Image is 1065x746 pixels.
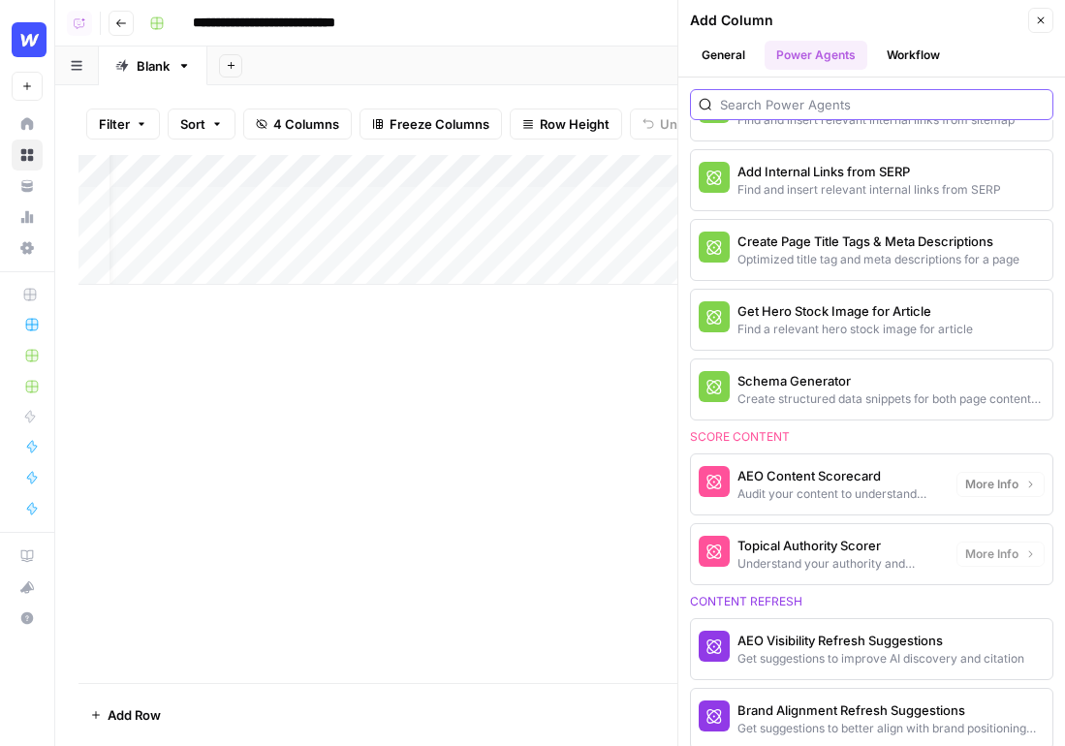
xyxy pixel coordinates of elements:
button: 4 Columns [243,109,352,140]
button: Help + Support [12,603,43,634]
div: Find and insert relevant internal links from SERP [737,181,1001,199]
div: Blank [137,56,170,76]
span: Filter [99,114,130,134]
button: AEO Visibility Refresh SuggestionsGet suggestions to improve AI discovery and citation [691,619,1052,679]
span: Sort [180,114,205,134]
div: Get suggestions to improve AI discovery and citation [737,650,1024,668]
span: Freeze Columns [390,114,489,134]
button: Schema GeneratorCreate structured data snippets for both page content and images [691,359,1052,420]
button: Create Page Title Tags & Meta DescriptionsOptimized title tag and meta descriptions for a page [691,220,1052,280]
button: Add Row [78,699,172,730]
div: Create structured data snippets for both page content and images [737,390,1045,408]
button: More Info [956,542,1045,567]
div: Get suggestions to better align with brand positioning and tone [737,720,1045,737]
span: Row Height [540,114,610,134]
button: Power Agents [765,41,867,70]
span: Add Row [108,705,161,725]
div: Find and insert relevant internal links from sitemap [737,111,1015,129]
button: AEO Content ScorecardAudit your content to understand readability for LLMs [691,454,949,514]
a: Settings [12,233,43,264]
button: Undo [630,109,705,140]
div: Score content [690,428,1053,446]
div: Content refresh [690,593,1053,610]
div: Get Hero Stock Image for Article [737,301,973,321]
div: Find a relevant hero stock image for article [737,321,973,338]
button: General [690,41,757,70]
div: Brand Alignment Refresh Suggestions [737,700,1045,720]
span: 4 Columns [273,114,339,134]
div: Audit your content to understand readability for LLMs [737,485,941,503]
a: Browse [12,140,43,171]
button: Workflow [875,41,952,70]
button: Sort [168,109,235,140]
button: Get Hero Stock Image for ArticleFind a relevant hero stock image for article [691,290,1052,350]
button: Filter [86,109,160,140]
div: Schema Generator [737,371,1045,390]
button: Add Internal Links from SERPFind and insert relevant internal links from SERP [691,150,1052,210]
a: Usage [12,202,43,233]
span: More Info [965,545,1018,563]
div: Add Internal Links from SERP [737,162,1001,181]
a: Your Data [12,171,43,202]
img: Webflow Logo [12,22,47,57]
a: AirOps Academy [12,541,43,572]
div: Create Page Title Tags & Meta Descriptions [737,232,1019,251]
div: Optimized title tag and meta descriptions for a page [737,251,1019,268]
button: Freeze Columns [360,109,502,140]
a: Home [12,109,43,140]
div: AEO Content Scorecard [737,466,941,485]
a: Blank [99,47,207,85]
button: What's new? [12,572,43,603]
button: Workspace: Webflow [12,16,43,64]
div: Understand your authority and competiveness on a topic [737,555,941,573]
span: Undo [660,114,693,134]
div: What's new? [13,573,42,602]
button: Row Height [510,109,622,140]
input: Search Power Agents [720,95,1045,114]
button: Topical Authority ScorerUnderstand your authority and competiveness on a topic [691,524,949,584]
div: Topical Authority Scorer [737,536,941,555]
div: AEO Visibility Refresh Suggestions [737,631,1024,650]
